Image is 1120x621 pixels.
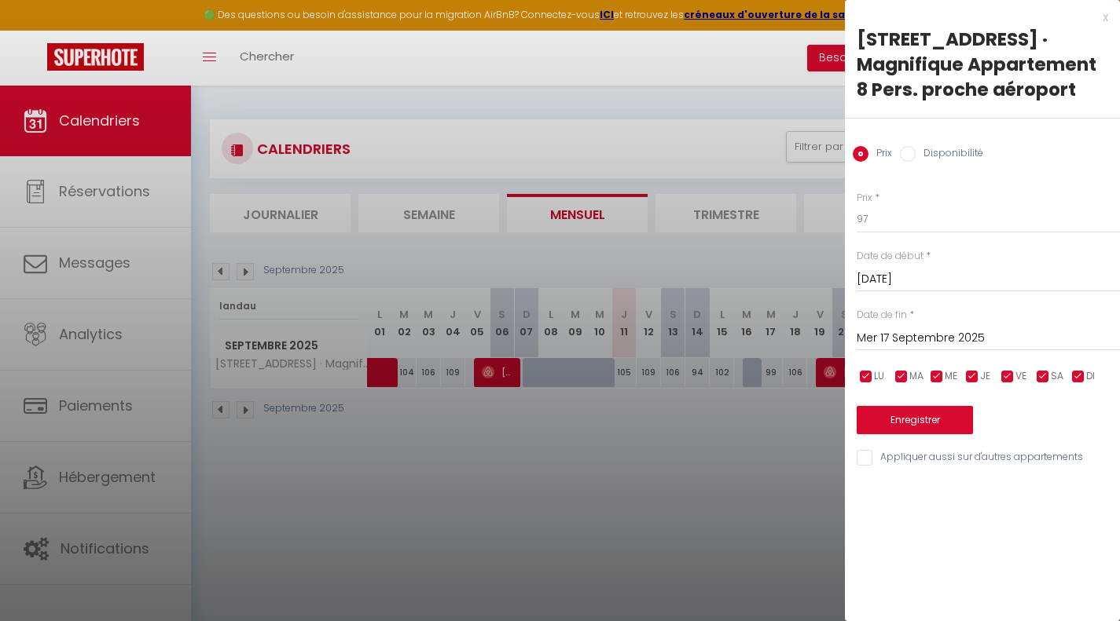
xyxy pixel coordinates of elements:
[980,369,990,384] span: JE
[857,249,924,264] label: Date de début
[945,369,957,384] span: ME
[13,6,60,53] button: Ouvrir le widget de chat LiveChat
[845,8,1108,27] div: x
[857,308,907,323] label: Date de fin
[857,27,1108,102] div: [STREET_ADDRESS] · Magnifique Appartement 8 Pers. proche aéroport
[1051,369,1063,384] span: SA
[916,146,983,163] label: Disponibilité
[1086,369,1095,384] span: DI
[868,146,892,163] label: Prix
[857,406,973,434] button: Enregistrer
[1053,550,1108,609] iframe: Chat
[1015,369,1026,384] span: VE
[909,369,924,384] span: MA
[874,369,884,384] span: LU
[857,191,872,206] label: Prix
